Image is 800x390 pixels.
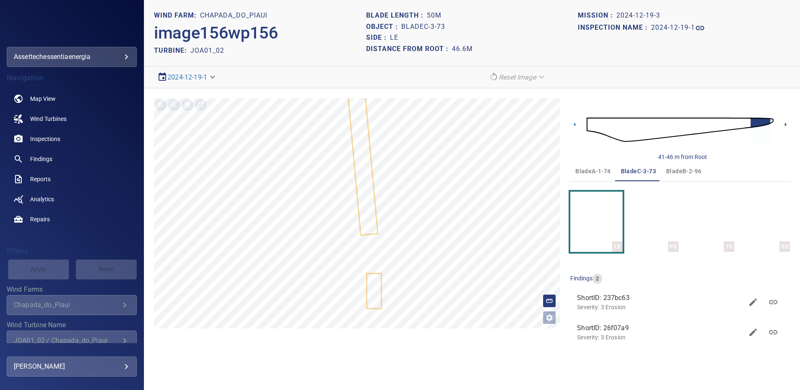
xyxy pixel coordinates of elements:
h4: Navigation [7,74,137,82]
div: Reset Image [485,70,549,85]
h1: 50m [427,12,441,20]
button: TE [682,192,734,252]
span: bladeB-2-96 [666,166,701,177]
img: Zoom out [167,98,181,112]
label: Wind Turbine Name [7,322,137,328]
div: SS [779,241,790,252]
span: bladeA-1-74 [575,166,610,177]
a: reports noActive [7,169,137,189]
img: Toggle full page [194,98,208,112]
a: findings noActive [7,149,137,169]
button: SS [738,192,790,252]
label: Wind Farms [7,286,137,293]
span: findings [570,275,592,282]
div: Chapada_do_Piaui [14,301,120,309]
span: Map View [30,95,56,103]
a: 2024-12-19-1 [167,73,207,81]
span: Analytics [30,195,54,203]
span: Inspections [30,135,60,143]
h1: Blade length : [366,12,427,20]
span: ShortID: 237bc63 [577,293,743,303]
p: Severity: 3 Erosion [577,303,743,311]
img: Zoom in [154,98,167,112]
img: assettechessentiaenergia-logo [30,17,114,33]
h1: Side : [366,34,390,42]
a: PS [648,192,656,252]
span: Findings [30,155,52,163]
a: TE [704,192,712,252]
a: SS [759,192,768,252]
h1: Object : [366,23,401,31]
a: inspections noActive [7,129,137,149]
a: 2024-12-19-1 [651,23,705,33]
div: JOA01_02 / Chapada_do_Piaui [14,336,120,344]
h1: LE [390,34,398,42]
span: Reports [30,175,51,183]
a: map noActive [7,89,137,109]
button: Open image filters and tagging options [543,311,556,324]
h1: Mission : [578,12,616,20]
a: windturbines noActive [7,109,137,129]
div: assettechessentiaenergia [14,50,130,64]
div: Wind Turbine Name [7,331,137,351]
div: LE [612,241,623,252]
h1: 2024-12-19-1 [651,24,695,32]
h2: TURBINE: [154,46,190,54]
div: Wind Farms [7,295,137,315]
button: PS [626,192,678,252]
em: Reset Image [499,73,536,81]
h1: 2024-12-19-3 [616,12,660,20]
h1: 46.6m [452,45,473,53]
div: 2024-12-19-1 [154,70,221,85]
div: 41-46 m from Root [658,153,707,161]
div: PS [668,241,679,252]
h1: bladeC-3-73 [401,23,445,31]
h2: JOA01_02 [190,46,224,54]
h1: Inspection name : [578,24,651,32]
h1: WIND FARM: [154,12,200,20]
span: Repairs [30,215,50,223]
h1: Distance from root : [366,45,452,53]
div: assettechessentiaenergia [7,47,137,67]
button: LE [570,192,623,252]
a: LE [592,192,601,252]
div: TE [724,241,734,252]
a: analytics noActive [7,189,137,209]
span: 2 [592,275,602,283]
span: ShortID: 26f07a9 [577,323,743,333]
h4: Filters [7,247,137,255]
img: Go home [181,98,194,112]
p: Severity: 3 Erosion [577,333,743,341]
span: bladeC-3-73 [621,166,656,177]
h2: image156wp156 [154,23,278,43]
h1: Chapada_do_Piaui [200,12,267,20]
img: d [587,107,774,152]
span: Wind Turbines [30,115,67,123]
div: [PERSON_NAME] [14,360,130,373]
a: repairs noActive [7,209,137,229]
